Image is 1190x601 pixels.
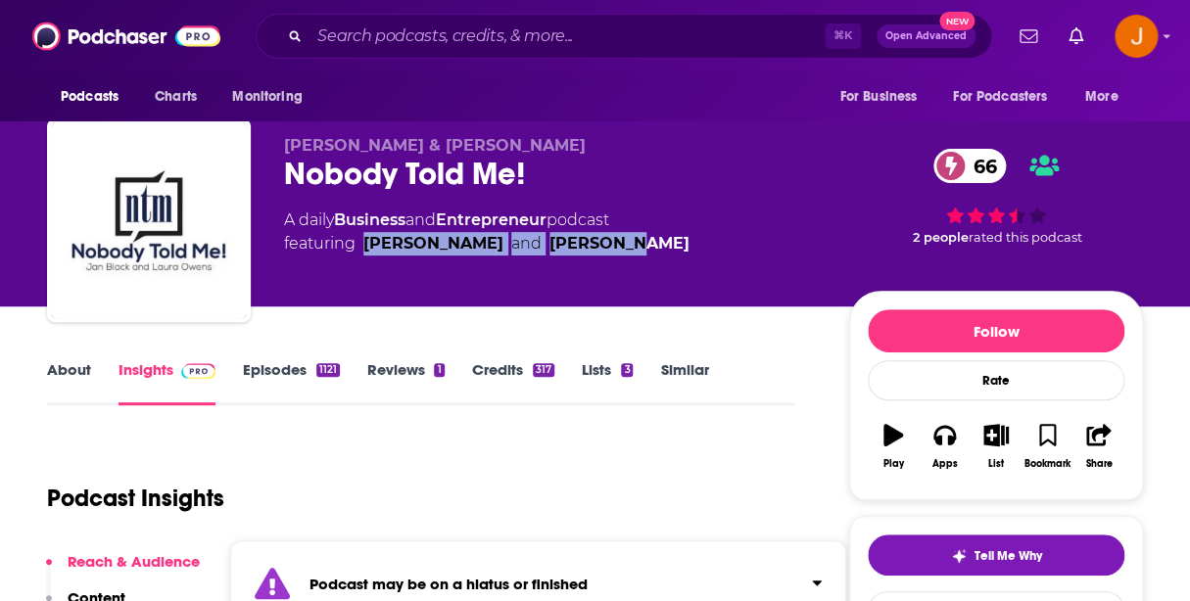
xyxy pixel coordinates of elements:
[877,24,976,48] button: Open AdvancedNew
[825,23,861,49] span: ⌘ K
[868,411,919,482] button: Play
[334,210,405,229] a: Business
[932,458,958,470] div: Apps
[988,458,1004,470] div: List
[885,31,967,41] span: Open Advanced
[51,122,247,318] img: Nobody Told Me!
[940,78,1075,116] button: open menu
[511,232,542,255] span: and
[533,363,554,377] div: 317
[61,83,119,111] span: Podcasts
[68,552,200,571] p: Reach & Audience
[1022,411,1072,482] button: Bookmark
[434,363,444,377] div: 1
[969,230,1082,245] span: rated this podcast
[1115,15,1158,58] img: User Profile
[32,18,220,55] img: Podchaser - Follow, Share and Rate Podcasts
[218,78,327,116] button: open menu
[1061,20,1091,53] a: Show notifications dropdown
[1012,20,1045,53] a: Show notifications dropdown
[1085,458,1112,470] div: Share
[849,136,1143,257] div: 66 2 peoplerated this podcast
[405,210,436,229] span: and
[660,360,708,405] a: Similar
[1085,83,1119,111] span: More
[284,136,586,155] span: [PERSON_NAME] & [PERSON_NAME]
[284,232,690,255] span: featuring
[971,411,1022,482] button: List
[47,78,144,116] button: open menu
[953,149,1006,183] span: 66
[939,12,975,30] span: New
[1115,15,1158,58] button: Show profile menu
[868,534,1124,576] button: tell me why sparkleTell Me Why
[367,360,444,405] a: Reviews1
[951,548,967,564] img: tell me why sparkle
[1024,458,1071,470] div: Bookmark
[243,360,340,405] a: Episodes1121
[913,230,969,245] span: 2 people
[47,360,91,405] a: About
[155,83,197,111] span: Charts
[363,232,503,255] a: Laura Owens
[868,309,1124,352] button: Follow
[46,552,200,588] button: Reach & Audience
[933,149,1006,183] a: 66
[839,83,917,111] span: For Business
[472,360,554,405] a: Credits317
[232,83,302,111] span: Monitoring
[309,575,588,593] strong: Podcast may be on a hiatus or finished
[883,458,904,470] div: Play
[142,78,209,116] a: Charts
[181,363,215,379] img: Podchaser Pro
[549,232,690,255] a: Jan Black
[953,83,1047,111] span: For Podcasters
[309,21,825,52] input: Search podcasts, credits, & more...
[826,78,941,116] button: open menu
[1071,78,1143,116] button: open menu
[436,210,547,229] a: Entrepreneur
[47,484,224,513] h1: Podcast Insights
[316,363,340,377] div: 1121
[975,548,1042,564] span: Tell Me Why
[284,208,690,255] div: A daily podcast
[919,411,970,482] button: Apps
[582,360,633,405] a: Lists3
[256,14,992,59] div: Search podcasts, credits, & more...
[868,360,1124,400] div: Rate
[119,360,215,405] a: InsightsPodchaser Pro
[1115,15,1158,58] span: Logged in as justine87181
[621,363,633,377] div: 3
[1073,411,1124,482] button: Share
